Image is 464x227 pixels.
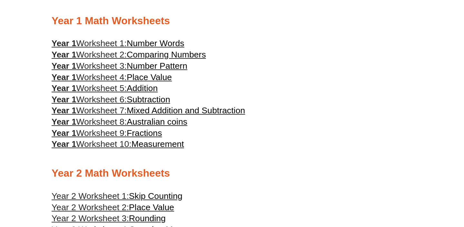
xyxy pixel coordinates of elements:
[52,50,206,59] a: Year 1Worksheet 2:Comparing Numbers
[127,95,170,104] span: Subtraction
[127,50,206,59] span: Comparing Numbers
[52,61,187,71] a: Year 1Worksheet 3:Number Pattern
[76,83,127,93] span: Worksheet 5:
[127,83,158,93] span: Addition
[52,38,184,48] a: Year 1Worksheet 1:Number Words
[52,117,187,127] a: Year 1Worksheet 8:Australian coins
[127,72,172,82] span: Place Value
[76,117,127,127] span: Worksheet 8:
[127,117,187,127] span: Australian coins
[353,154,464,227] iframe: Chat Widget
[129,213,166,223] span: Rounding
[131,139,184,149] span: Measurement
[52,95,170,104] a: Year 1Worksheet 6:Subtraction
[52,167,412,180] h2: Year 2 Math Worksheets
[52,106,245,115] a: Year 1Worksheet 7:Mixed Addition and Subtraction
[127,61,187,71] span: Number Pattern
[52,72,172,82] a: Year 1Worksheet 4:Place Value
[76,72,127,82] span: Worksheet 4:
[52,213,129,223] span: Year 2 Worksheet 3:
[76,139,131,149] span: Worksheet 10:
[129,191,182,201] span: Skip Counting
[52,191,129,201] span: Year 2 Worksheet 1:
[52,139,184,149] a: Year 1Worksheet 10:Measurement
[127,128,162,138] span: Fractions
[127,106,245,115] span: Mixed Addition and Subtraction
[52,128,162,138] a: Year 1Worksheet 9:Fractions
[76,106,127,115] span: Worksheet 7:
[52,202,174,212] a: Year 2 Worksheet 2:Place Value
[52,213,166,223] a: Year 2 Worksheet 3:Rounding
[52,14,412,28] h2: Year 1 Math Worksheets
[76,61,127,71] span: Worksheet 3:
[129,202,174,212] span: Place Value
[76,128,127,138] span: Worksheet 9:
[52,191,182,201] a: Year 2 Worksheet 1:Skip Counting
[76,50,127,59] span: Worksheet 2:
[52,202,129,212] span: Year 2 Worksheet 2:
[127,38,184,48] span: Number Words
[52,83,158,93] a: Year 1Worksheet 5:Addition
[76,95,127,104] span: Worksheet 6:
[76,38,127,48] span: Worksheet 1:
